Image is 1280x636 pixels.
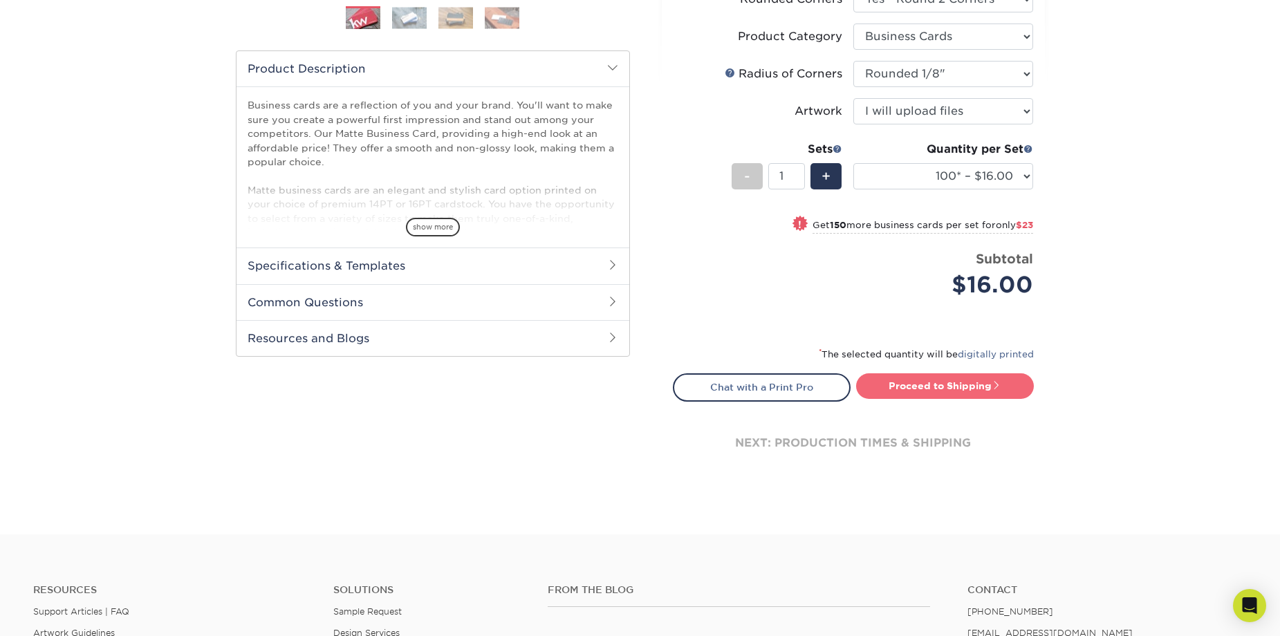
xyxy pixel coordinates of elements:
a: Contact [967,584,1247,596]
a: Chat with a Print Pro [673,373,851,401]
img: Business Cards 02 [392,7,427,28]
div: Artwork [795,103,842,120]
span: $23 [1016,220,1033,230]
small: Get more business cards per set for [813,220,1033,234]
h4: Resources [33,584,313,596]
div: $16.00 [864,268,1033,301]
strong: 150 [830,220,846,230]
div: next: production times & shipping [673,402,1034,485]
h2: Common Questions [236,284,629,320]
span: - [744,166,750,187]
div: Open Intercom Messenger [1233,589,1266,622]
span: + [822,166,831,187]
a: Sample Request [333,606,402,617]
a: [PHONE_NUMBER] [967,606,1053,617]
div: Product Category [738,28,842,45]
h4: From the Blog [548,584,930,596]
span: only [996,220,1033,230]
img: Business Cards 01 [346,1,380,36]
img: Business Cards 03 [438,7,473,28]
img: Business Cards 04 [485,7,519,28]
h2: Resources and Blogs [236,320,629,356]
h2: Specifications & Templates [236,247,629,283]
div: Sets [732,141,842,158]
h4: Solutions [333,584,527,596]
span: ! [798,217,801,232]
iframe: Google Customer Reviews [3,594,118,631]
span: show more [406,218,460,236]
a: digitally printed [958,349,1034,359]
strong: Subtotal [976,251,1033,266]
p: Business cards are a reflection of you and your brand. You'll want to make sure you create a powe... [248,98,618,295]
div: Radius of Corners [725,66,842,82]
div: Quantity per Set [853,141,1033,158]
h2: Product Description [236,51,629,86]
a: Proceed to Shipping [856,373,1034,398]
small: The selected quantity will be [819,349,1034,359]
